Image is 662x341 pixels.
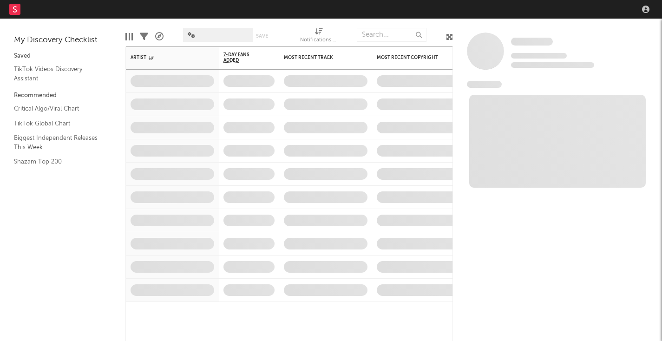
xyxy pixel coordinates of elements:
[125,23,133,50] div: Edit Columns
[14,157,102,167] a: Shazam Top 200
[155,23,164,50] div: A&R Pipeline
[256,33,268,39] button: Save
[467,81,502,88] span: News Feed
[14,90,111,101] div: Recommended
[14,35,111,46] div: My Discovery Checklist
[300,23,337,50] div: Notifications (Artist)
[14,133,102,152] a: Biggest Independent Releases This Week
[511,53,567,59] span: Tracking Since: [DATE]
[511,62,594,68] span: 0 fans last week
[511,37,553,46] a: Some Artist
[223,52,261,63] span: 7-Day Fans Added
[284,55,354,60] div: Most Recent Track
[131,55,200,60] div: Artist
[357,28,426,42] input: Search...
[300,35,337,46] div: Notifications (Artist)
[14,171,102,182] a: YouTube Hottest Videos
[14,51,111,62] div: Saved
[14,118,102,129] a: TikTok Global Chart
[14,64,102,83] a: TikTok Videos Discovery Assistant
[377,55,446,60] div: Most Recent Copyright
[140,23,148,50] div: Filters
[511,38,553,46] span: Some Artist
[14,104,102,114] a: Critical Algo/Viral Chart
